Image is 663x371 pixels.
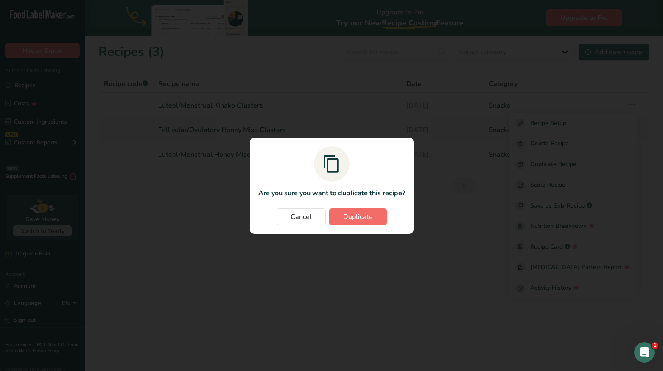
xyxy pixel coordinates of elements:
span: Duplicate [343,212,373,222]
button: Cancel [277,208,326,225]
span: 1 [652,342,658,349]
p: Are you sure you want to duplicate this recipe? [258,188,405,198]
button: Duplicate [329,208,387,225]
iframe: Intercom live chat [634,342,655,363]
span: Cancel [291,212,312,222]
